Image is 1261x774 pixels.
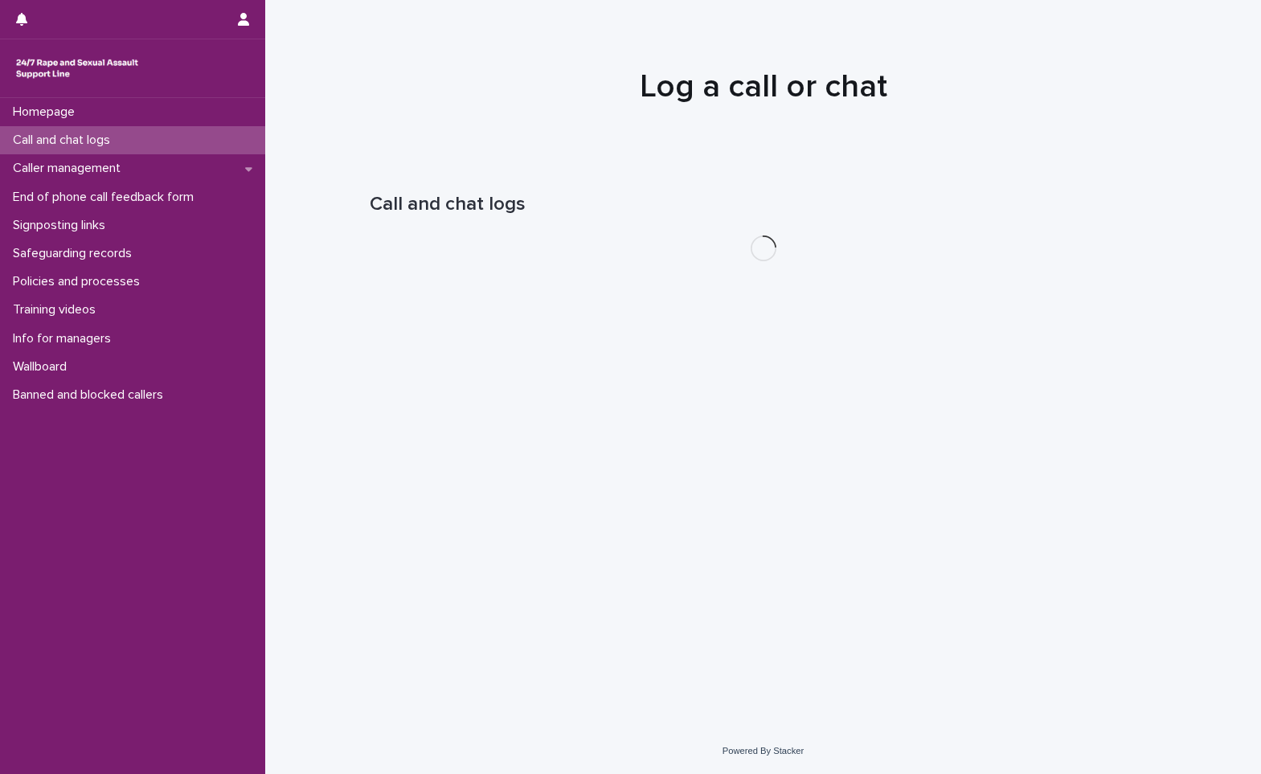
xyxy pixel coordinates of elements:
p: Call and chat logs [6,133,123,148]
p: Banned and blocked callers [6,387,176,403]
p: Training videos [6,302,108,317]
h1: Log a call or chat [370,68,1157,106]
p: Info for managers [6,331,124,346]
p: Wallboard [6,359,80,375]
p: Policies and processes [6,274,153,289]
p: Safeguarding records [6,246,145,261]
img: rhQMoQhaT3yELyF149Cw [13,52,141,84]
p: End of phone call feedback form [6,190,207,205]
p: Homepage [6,104,88,120]
a: Powered By Stacker [723,746,804,756]
p: Caller management [6,161,133,176]
h1: Call and chat logs [370,193,1157,216]
p: Signposting links [6,218,118,233]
